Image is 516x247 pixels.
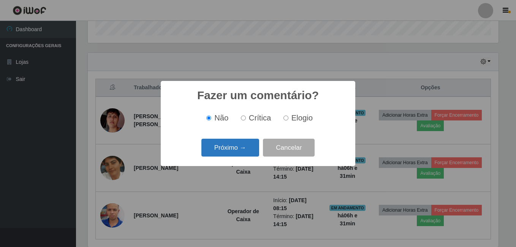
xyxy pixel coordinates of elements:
[214,114,228,122] span: Não
[291,114,313,122] span: Elogio
[263,139,315,157] button: Cancelar
[206,116,211,120] input: Não
[241,116,246,120] input: Crítica
[201,139,259,157] button: Próximo →
[283,116,288,120] input: Elogio
[249,114,271,122] span: Crítica
[197,89,319,102] h2: Fazer um comentário?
